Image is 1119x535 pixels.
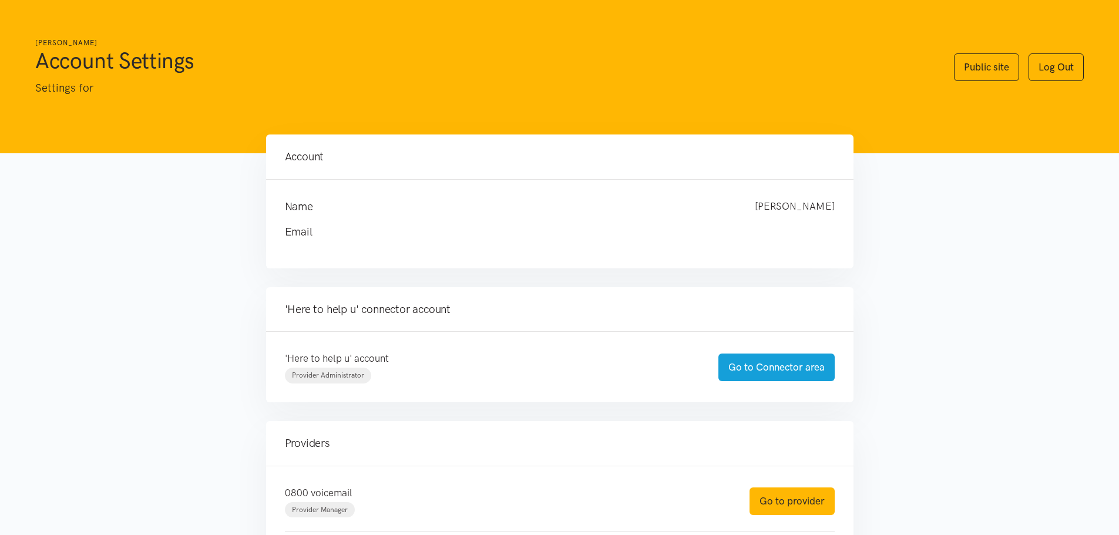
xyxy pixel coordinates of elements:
h4: Account [285,149,835,165]
p: 0800 voicemail [285,485,726,501]
h4: Name [285,198,731,215]
h1: Account Settings [35,46,930,75]
p: 'Here to help u' account [285,351,695,366]
h6: [PERSON_NAME] [35,38,930,49]
a: Log Out [1029,53,1084,81]
a: Public site [954,53,1019,81]
h4: 'Here to help u' connector account [285,301,835,318]
span: Provider Administrator [292,371,364,379]
a: Go to Connector area [718,354,835,381]
h4: Email [285,224,811,240]
p: Settings for [35,79,930,97]
a: Go to provider [750,487,835,515]
div: [PERSON_NAME] [743,198,846,215]
h4: Providers [285,435,835,452]
span: Provider Manager [292,506,348,514]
